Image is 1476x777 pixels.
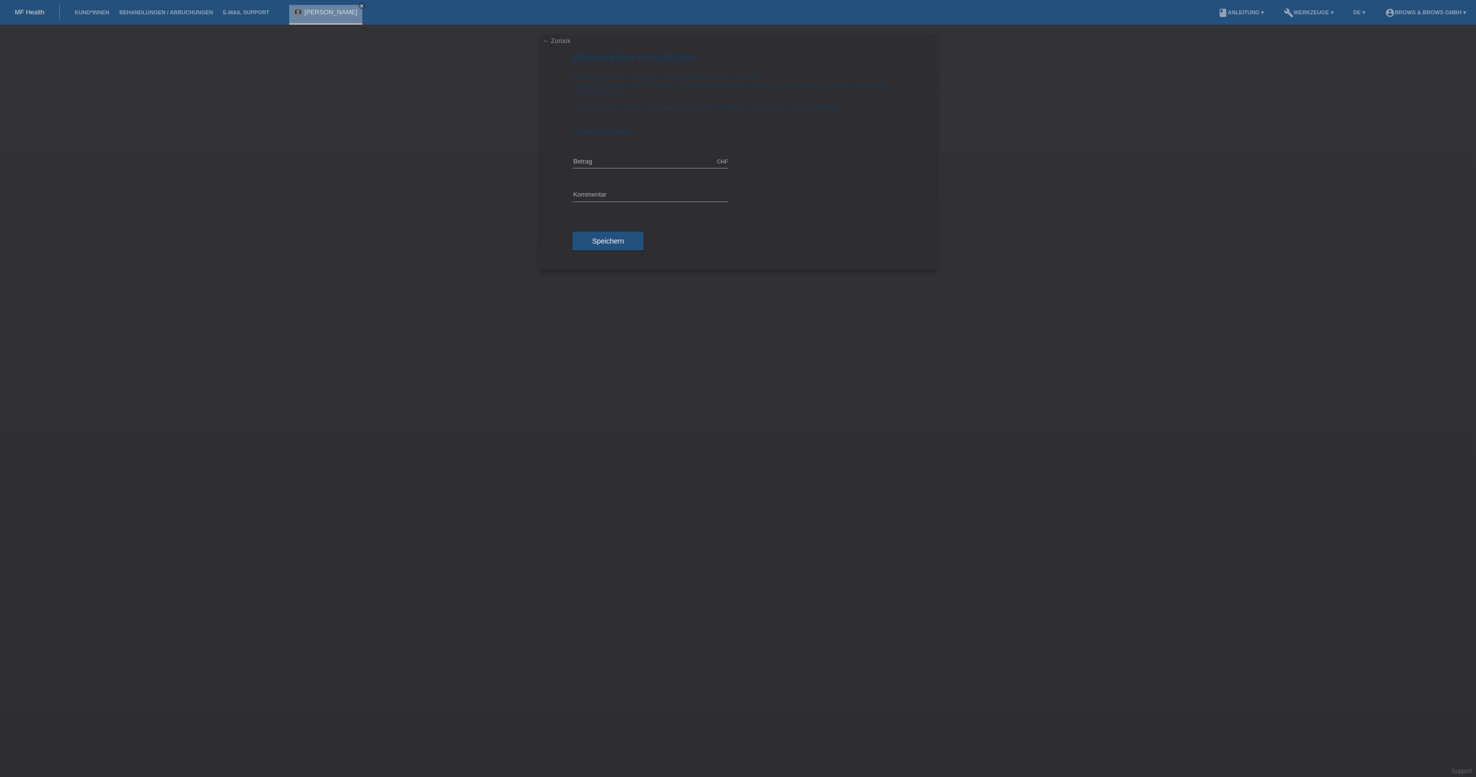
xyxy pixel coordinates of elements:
b: Limite: [572,128,633,135]
a: ← Zurück [543,37,570,44]
a: E-Mail Support [218,9,274,15]
a: MF Health [15,8,44,16]
a: Kund*innen [70,9,114,15]
a: bookAnleitung ▾ [1213,9,1269,15]
h1: Reservation hinzufügen [572,51,904,64]
i: account_circle [1385,8,1395,18]
a: Behandlungen / Abbuchungen [114,9,218,15]
a: close [358,2,365,9]
a: account_circleBrows & Brows GmbH ▾ [1380,9,1471,15]
div: Bitte geben Sie den Betrag ein, welchen Sie reservieren möchten. Dieser Schritt reserviert den Be... [572,74,904,118]
a: DE ▾ [1348,9,1370,15]
a: Support [1451,768,1472,775]
i: build [1284,8,1294,18]
span: Speichern [592,237,624,245]
div: CHF [717,159,728,164]
span: CHF 2'500.00 [594,128,633,135]
i: book [1218,8,1228,18]
button: Speichern [572,232,644,250]
i: close [359,3,364,8]
a: buildWerkzeuge ▾ [1279,9,1339,15]
a: [PERSON_NAME] [304,8,357,16]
